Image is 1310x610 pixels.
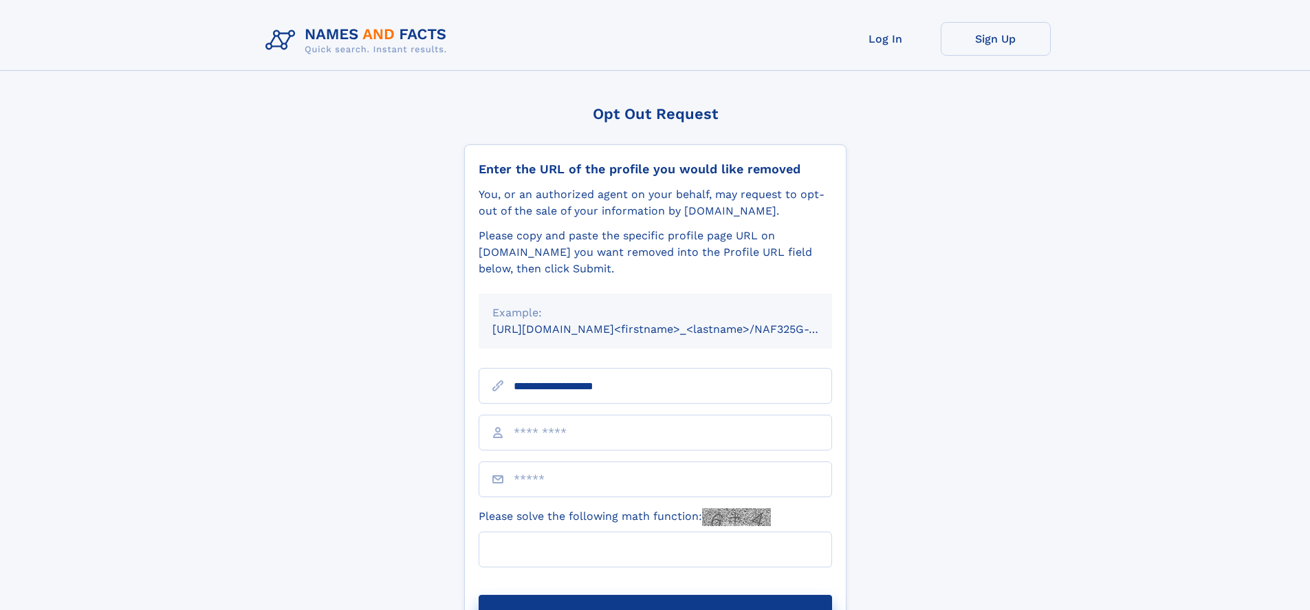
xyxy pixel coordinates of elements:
small: [URL][DOMAIN_NAME]<firstname>_<lastname>/NAF325G-xxxxxxxx [492,323,858,336]
a: Sign Up [941,22,1051,56]
a: Log In [831,22,941,56]
div: Example: [492,305,818,321]
div: You, or an authorized agent on your behalf, may request to opt-out of the sale of your informatio... [479,186,832,219]
div: Enter the URL of the profile you would like removed [479,162,832,177]
label: Please solve the following math function: [479,508,771,526]
div: Opt Out Request [464,105,847,122]
div: Please copy and paste the specific profile page URL on [DOMAIN_NAME] you want removed into the Pr... [479,228,832,277]
img: Logo Names and Facts [260,22,458,59]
